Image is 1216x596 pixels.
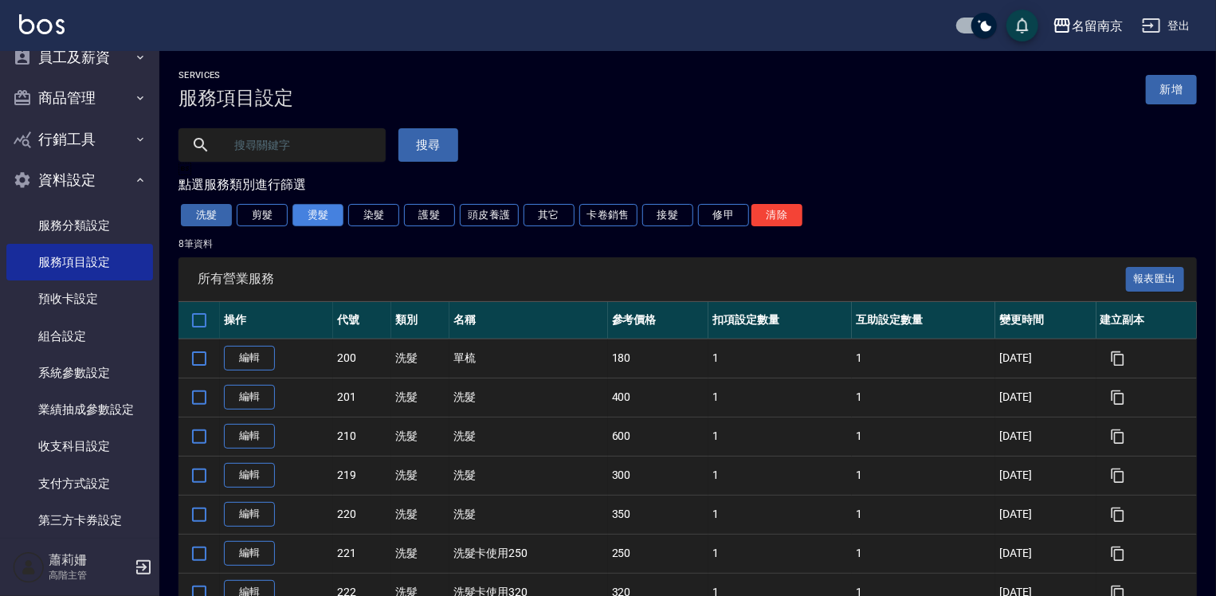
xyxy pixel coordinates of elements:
td: 洗髮 [391,534,449,573]
a: 編輯 [224,385,275,410]
button: 商品管理 [6,77,153,119]
td: 1 [852,534,995,573]
p: 高階主管 [49,568,130,582]
a: 收支科目設定 [6,428,153,465]
td: 1 [708,534,852,573]
img: Logo [19,14,65,34]
button: 員工及薪資 [6,37,153,78]
th: 變更時間 [995,302,1096,339]
td: 洗髮 [449,378,608,417]
td: [DATE] [995,339,1096,378]
div: 點選服務類別進行篩選 [178,177,1197,194]
td: 洗髮 [449,495,608,534]
a: 預收卡設定 [6,280,153,317]
td: 洗髮 [449,417,608,456]
button: 剪髮 [237,204,288,226]
td: 洗髮 [391,495,449,534]
td: 1 [708,456,852,495]
img: Person [13,551,45,583]
a: 編輯 [224,463,275,488]
a: 業績抽成參數設定 [6,391,153,428]
a: 服務分類設定 [6,207,153,244]
td: 洗髮 [449,456,608,495]
button: 其它 [524,204,575,226]
a: 編輯 [224,346,275,371]
th: 名稱 [449,302,608,339]
a: 新增 [1146,75,1197,104]
td: 1 [852,339,995,378]
td: 219 [333,456,391,495]
button: 清除 [751,204,802,226]
td: 單梳 [449,339,608,378]
td: 600 [608,417,708,456]
td: 1 [852,378,995,417]
td: 洗髮卡使用250 [449,534,608,573]
td: 1 [852,417,995,456]
td: 210 [333,417,391,456]
a: 支付方式設定 [6,465,153,502]
td: 洗髮 [391,456,449,495]
td: 200 [333,339,391,378]
button: 報表匯出 [1126,267,1185,292]
button: 卡卷銷售 [579,204,638,226]
td: 201 [333,378,391,417]
td: 1 [708,495,852,534]
button: 護髮 [404,204,455,226]
button: save [1006,10,1038,41]
a: 編輯 [224,541,275,566]
button: 頭皮養護 [460,204,519,226]
button: 染髮 [348,204,399,226]
td: 400 [608,378,708,417]
a: 服務項目設定 [6,244,153,280]
td: 1 [708,378,852,417]
th: 操作 [220,302,333,339]
button: 搜尋 [398,128,458,162]
td: 1 [852,456,995,495]
button: 資料設定 [6,159,153,201]
a: 編輯 [224,502,275,527]
th: 互助設定數量 [852,302,995,339]
p: 8 筆資料 [178,237,1197,251]
span: 所有營業服務 [198,271,1126,287]
td: 250 [608,534,708,573]
a: 編輯 [224,424,275,449]
button: 名留南京 [1046,10,1129,42]
td: 180 [608,339,708,378]
td: [DATE] [995,417,1096,456]
input: 搜尋關鍵字 [223,124,373,167]
button: 行銷工具 [6,119,153,160]
div: 名留南京 [1072,16,1123,36]
h5: 蕭莉姍 [49,552,130,568]
button: 燙髮 [292,204,343,226]
td: 220 [333,495,391,534]
td: 221 [333,534,391,573]
h3: 服務項目設定 [178,87,293,109]
th: 參考價格 [608,302,708,339]
td: 洗髮 [391,339,449,378]
a: 第三方卡券設定 [6,502,153,539]
button: 接髮 [642,204,693,226]
a: 報表匯出 [1126,270,1185,285]
td: 1 [852,495,995,534]
a: 組合設定 [6,318,153,355]
td: [DATE] [995,378,1096,417]
td: 1 [708,417,852,456]
td: [DATE] [995,456,1096,495]
td: 1 [708,339,852,378]
h2: Services [178,70,293,80]
th: 扣項設定數量 [708,302,852,339]
th: 建立副本 [1096,302,1197,339]
td: [DATE] [995,495,1096,534]
th: 代號 [333,302,391,339]
th: 類別 [391,302,449,339]
td: 350 [608,495,708,534]
td: [DATE] [995,534,1096,573]
td: 洗髮 [391,417,449,456]
button: 修甲 [698,204,749,226]
td: 300 [608,456,708,495]
td: 洗髮 [391,378,449,417]
button: 洗髮 [181,204,232,226]
button: 登出 [1136,11,1197,41]
a: 系統參數設定 [6,355,153,391]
